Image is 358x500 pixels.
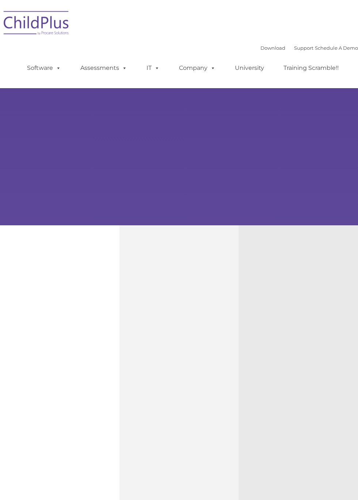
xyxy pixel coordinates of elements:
a: Assessments [73,61,134,75]
a: Schedule A Demo [315,45,358,51]
a: Support [294,45,313,51]
a: Software [20,61,68,75]
a: Company [172,61,223,75]
a: Training Scramble!! [276,61,346,75]
a: University [228,61,271,75]
a: Download [260,45,285,51]
a: IT [139,61,167,75]
font: | [260,45,358,51]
